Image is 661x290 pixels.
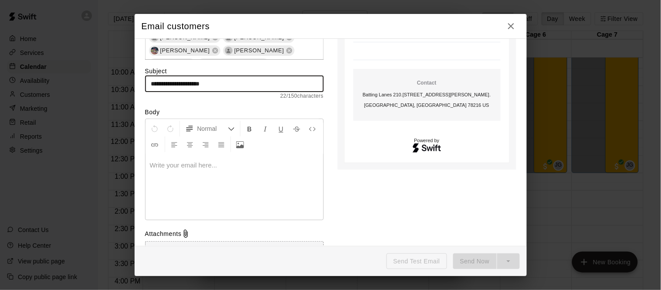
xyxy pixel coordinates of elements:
[258,121,273,136] button: Format Italics
[182,121,238,136] button: Formatting Options
[149,45,220,56] div: Shanil Amlani [PERSON_NAME]
[198,58,269,69] div: [PERSON_NAME]
[145,92,324,101] span: 22 / 150 characters
[157,59,188,68] span: Test Test
[225,47,233,55] div: Ethan Weiss
[145,108,324,116] label: Body
[231,46,288,55] span: [PERSON_NAME]
[145,229,324,238] div: Attachments
[353,138,501,143] p: Powered by
[183,136,197,152] button: Center Align
[163,121,178,136] button: Redo
[147,136,162,152] button: Insert Link
[167,136,182,152] button: Left Align
[147,121,162,136] button: Undo
[412,142,442,154] img: Swift logo
[206,59,262,68] span: [PERSON_NAME]
[274,121,288,136] button: Format Underline
[149,58,195,69] div: Test Test
[214,136,229,152] button: Justify Align
[142,20,210,32] h5: Email customers
[357,79,497,87] p: Contact
[197,124,228,133] span: Normal
[198,136,213,152] button: Right Align
[357,89,497,110] p: Batting Lanes 210 . [STREET_ADDRESS][PERSON_NAME]. [GEOGRAPHIC_DATA], [GEOGRAPHIC_DATA] 78216 US
[233,136,247,152] button: Upload Image
[157,46,214,55] span: [PERSON_NAME]
[223,45,295,56] div: [PERSON_NAME]
[242,121,257,136] button: Format Bold
[453,253,520,270] div: split button
[305,121,320,136] button: Insert Code
[145,67,324,75] label: Subject
[151,47,159,55] img: Shanil Amlani
[289,121,304,136] button: Format Strikethrough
